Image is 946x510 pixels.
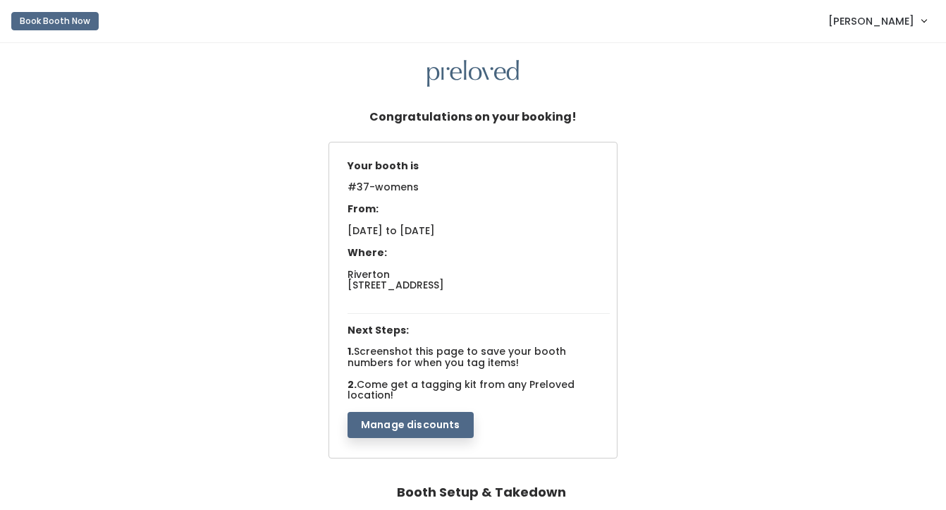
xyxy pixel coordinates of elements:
[427,60,519,87] img: preloved logo
[814,6,940,36] a: [PERSON_NAME]
[348,267,444,292] span: Riverton [STREET_ADDRESS]
[348,417,474,431] a: Manage discounts
[348,180,419,202] span: #37-womens
[828,13,914,29] span: [PERSON_NAME]
[348,377,575,402] span: Come get a tagging kit from any Preloved location!
[348,202,379,216] span: From:
[348,159,419,173] span: Your booth is
[348,224,435,238] span: [DATE] to [DATE]
[340,154,617,439] div: 1. 2.
[11,6,99,37] a: Book Booth Now
[348,344,566,369] span: Screenshot this page to save your booth numbers for when you tag items!
[348,245,387,260] span: Where:
[348,323,409,337] span: Next Steps:
[11,12,99,30] button: Book Booth Now
[348,412,474,439] button: Manage discounts
[369,104,577,130] h5: Congratulations on your booking!
[397,478,566,506] h4: Booth Setup & Takedown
